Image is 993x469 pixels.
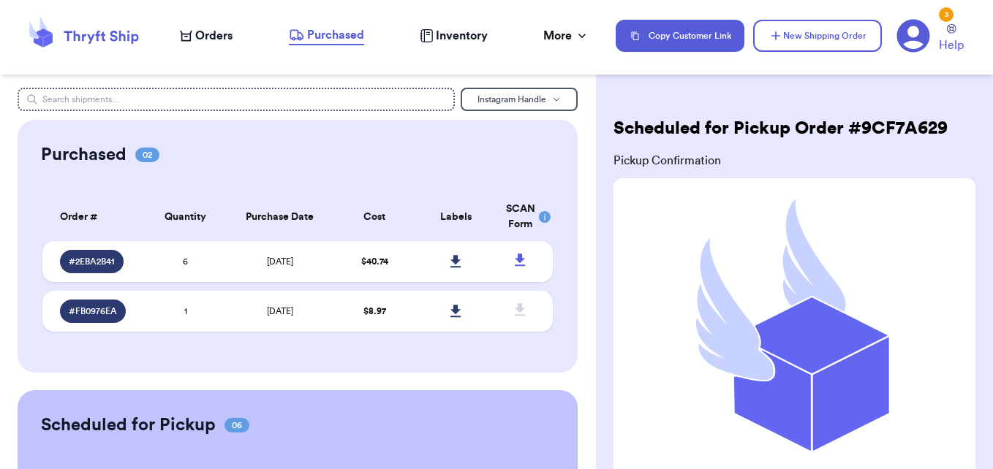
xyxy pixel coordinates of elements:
span: # 2EBA2B41 [69,256,115,267]
button: Instagram Handle [461,88,578,111]
span: $ 40.74 [361,257,388,266]
span: Pickup Confirmation [613,152,975,169]
h2: Scheduled for Pickup [41,413,216,437]
a: 3 [896,19,930,53]
span: 1 [184,307,187,316]
span: $ 8.97 [363,307,386,316]
span: [DATE] [267,257,293,266]
a: Orders [180,27,233,45]
span: Help [939,37,964,54]
h2: Purchased [41,143,127,167]
div: 3 [939,7,954,22]
input: Search shipments... [18,88,455,111]
th: Purchase Date [227,193,334,241]
span: 06 [224,418,249,432]
div: More [543,27,589,45]
span: [DATE] [267,307,293,316]
div: SCAN Form [506,202,536,232]
h2: Scheduled for Pickup Order # 9CF7A629 [613,117,948,140]
span: Orders [195,27,233,45]
th: Cost [333,193,415,241]
span: Inventory [436,27,488,45]
a: Purchased [289,26,364,45]
span: 6 [183,257,188,266]
span: # FB0976EA [69,305,117,317]
a: Help [939,24,964,54]
a: Inventory [420,27,488,45]
th: Order # [42,193,145,241]
th: Quantity [145,193,227,241]
span: Purchased [307,26,364,44]
span: Instagram Handle [477,95,546,104]
th: Labels [415,193,497,241]
button: New Shipping Order [753,20,882,52]
button: Copy Customer Link [616,20,744,52]
span: 02 [135,148,159,162]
